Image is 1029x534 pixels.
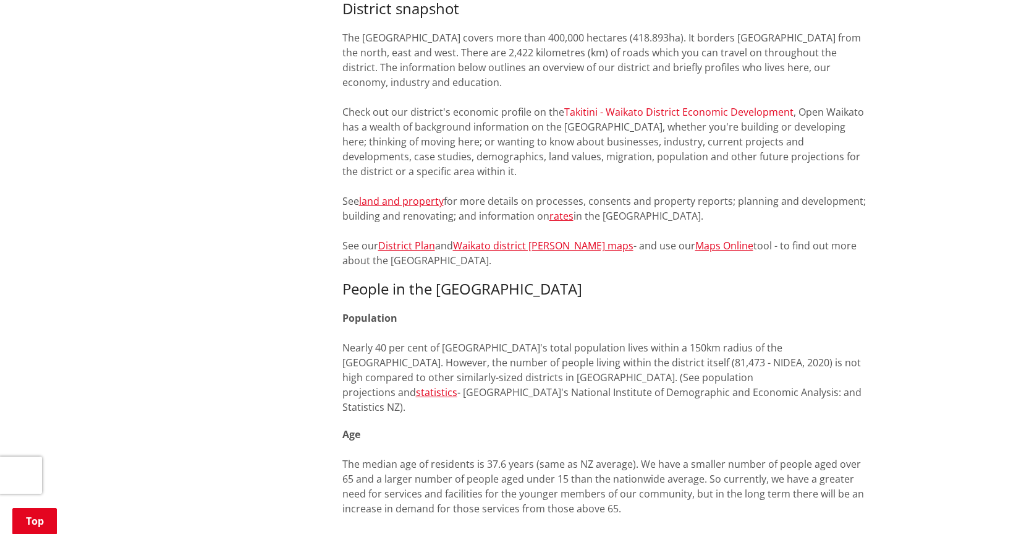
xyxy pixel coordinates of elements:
[972,482,1017,527] iframe: Messenger Launcher
[342,311,397,325] strong: Population
[453,239,633,252] a: Waikato district [PERSON_NAME] maps
[342,341,861,399] span: Nearly 40 per cent of [GEOGRAPHIC_DATA]'s total population lives within a 150km radius of the [GE...
[359,194,444,208] a: land and property
[342,428,360,441] strong: Age
[378,239,435,252] a: District Plan
[342,30,869,268] p: The [GEOGRAPHIC_DATA] covers more than 400,000 hectares (418.893ha). It borders [GEOGRAPHIC_DATA]...
[342,280,869,298] h3: People in the [GEOGRAPHIC_DATA]
[695,239,753,252] a: Maps Online
[416,385,457,399] a: statistics
[342,457,864,515] span: The median age of residents is 37.6 years (same as NZ average). We have a smaller number of peopl...
[342,385,862,414] span: - [GEOGRAPHIC_DATA]'s National Institute of Demographic and Economic Analysis: and Statistics NZ).
[12,508,57,534] a: Top
[549,209,574,223] a: rates
[564,105,794,119] a: Takitini - Waikato District Economic Development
